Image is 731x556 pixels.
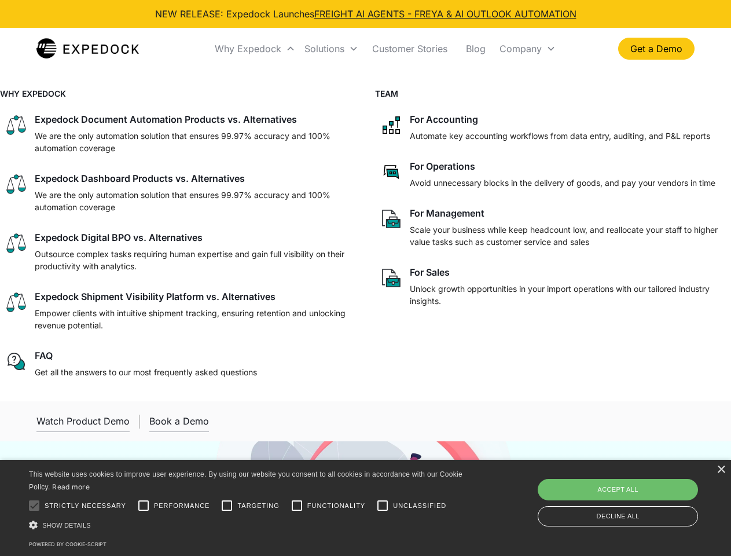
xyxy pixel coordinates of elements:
[36,415,130,427] div: Watch Product Demo
[35,130,352,154] p: We are the only automation solution that ensures 99.97% accuracy and 100% automation coverage
[210,29,300,68] div: Why Expedock
[35,291,275,302] div: Expedock Shipment Visibility Platform vs. Alternatives
[380,114,403,137] img: network like icon
[5,173,28,196] img: scale icon
[155,7,576,21] div: NEW RELEASE: Expedock Launches
[149,415,209,427] div: Book a Demo
[29,519,466,531] div: Show details
[410,160,475,172] div: For Operations
[457,29,495,68] a: Blog
[363,29,457,68] a: Customer Stories
[618,38,695,60] a: Get a Demo
[154,501,210,511] span: Performance
[36,411,130,432] a: open lightbox
[499,43,542,54] div: Company
[35,248,352,272] p: Outsource complex tasks requiring human expertise and gain full visibility on their productivity ...
[410,266,450,278] div: For Sales
[5,232,28,255] img: scale icon
[5,350,28,373] img: regular chat bubble icon
[304,43,344,54] div: Solutions
[410,130,710,142] p: Automate key accounting workflows from data entry, auditing, and P&L reports
[5,291,28,314] img: scale icon
[410,283,727,307] p: Unlock growth opportunities in your import operations with our tailored industry insights.
[35,189,352,213] p: We are the only automation solution that ensures 99.97% accuracy and 100% automation coverage
[538,431,731,556] iframe: Chat Widget
[410,207,484,219] div: For Management
[29,470,462,492] span: This website uses cookies to improve user experience. By using our website you consent to all coo...
[42,522,91,529] span: Show details
[410,224,727,248] p: Scale your business while keep headcount low, and reallocate your staff to higher value tasks suc...
[237,501,279,511] span: Targeting
[29,541,106,547] a: Powered by cookie-script
[393,501,446,511] span: Unclassified
[45,501,126,511] span: Strictly necessary
[35,232,203,243] div: Expedock Digital BPO vs. Alternatives
[307,501,365,511] span: Functionality
[35,307,352,331] p: Empower clients with intuitive shipment tracking, ensuring retention and unlocking revenue potent...
[215,43,281,54] div: Why Expedock
[300,29,363,68] div: Solutions
[380,207,403,231] img: paper and bag icon
[35,173,245,184] div: Expedock Dashboard Products vs. Alternatives
[36,37,139,60] img: Expedock Logo
[35,114,297,125] div: Expedock Document Automation Products vs. Alternatives
[5,114,28,137] img: scale icon
[380,160,403,184] img: rectangular chat bubble icon
[35,366,257,378] p: Get all the answers to our most frequently asked questions
[36,37,139,60] a: home
[149,411,209,432] a: Book a Demo
[52,482,90,491] a: Read more
[495,29,560,68] div: Company
[314,8,576,20] a: FREIGHT AI AGENTS - FREYA & AI OUTLOOK AUTOMATION
[410,114,478,125] div: For Accounting
[35,350,53,361] div: FAQ
[410,177,715,189] p: Avoid unnecessary blocks in the delivery of goods, and pay your vendors in time
[380,266,403,290] img: paper and bag icon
